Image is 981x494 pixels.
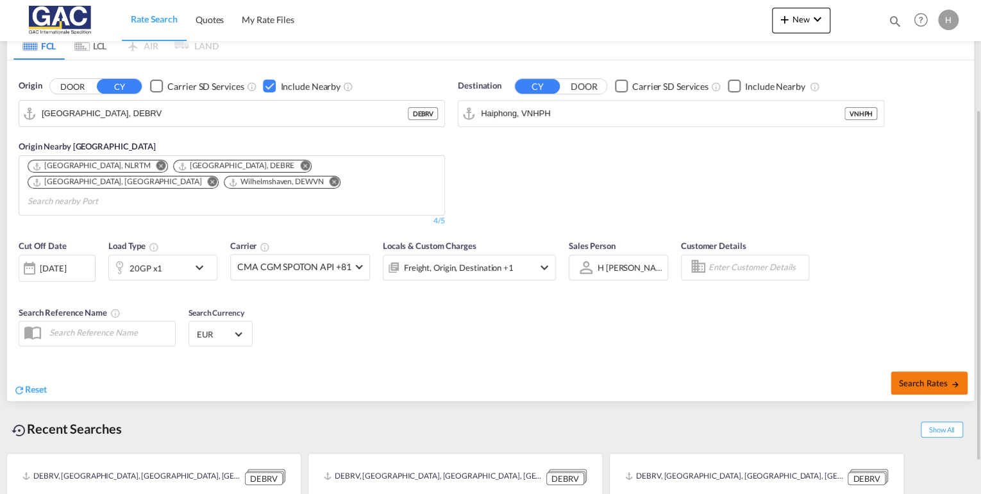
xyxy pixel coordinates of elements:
[625,469,844,485] div: DEBRV, Bremerhaven, Germany, Western Europe, Europe
[598,262,671,273] div: H [PERSON_NAME]
[404,259,514,277] div: Freight Origin Destination Factory Stuffing
[108,255,217,280] div: 20GP x1icon-chevron-down
[458,80,501,92] span: Destination
[130,259,162,277] div: 20GP x1
[681,241,746,251] span: Customer Details
[19,255,96,282] div: [DATE]
[777,14,825,24] span: New
[97,79,142,94] button: CY
[108,241,159,251] span: Load Type
[196,14,224,25] span: Quotes
[28,191,149,212] input: Search nearby Port
[197,328,233,340] span: EUR
[938,10,959,30] div: H
[13,384,25,396] md-icon: icon-refresh
[844,107,877,120] div: VNHPH
[408,107,438,120] div: DEBRV
[711,81,721,92] md-icon: Unchecked: Search for CY (Container Yard) services for all selected carriers.Checked : Search for...
[951,380,960,389] md-icon: icon-arrow-right
[148,160,167,173] button: Remove
[383,241,476,251] span: Locals & Custom Charges
[42,104,408,123] input: Search by Port
[149,242,159,252] md-icon: icon-information-outline
[32,176,201,187] div: Hamburg, DEHAM
[32,176,204,187] div: Press delete to remove this chip.
[19,6,106,35] img: 9f305d00dc7b11eeb4548362177db9c3.png
[921,422,963,438] span: Show All
[228,176,323,187] div: Wilhelmshaven, DEWVN
[562,79,607,94] button: DOOR
[891,371,968,395] button: Search Ratesicon-arrow-right
[537,260,552,275] md-icon: icon-chevron-down
[809,81,819,92] md-icon: Unchecked: Ignores neighbouring ports when fetching rates.Checked : Includes neighbouring ports w...
[199,176,218,189] button: Remove
[848,472,885,486] div: DEBRV
[245,472,283,486] div: DEBRV
[709,258,805,277] input: Enter Customer Details
[25,384,47,395] span: Reset
[242,14,294,25] span: My Rate Files
[772,8,830,33] button: icon-plus 400-fgNewicon-chevron-down
[745,80,805,93] div: Include Nearby
[777,12,792,27] md-icon: icon-plus 400-fg
[433,216,445,226] div: 4/5
[546,472,584,486] div: DEBRV
[321,176,340,189] button: Remove
[196,325,246,343] md-select: Select Currency: € EUREuro
[6,414,127,443] div: Recent Searches
[192,260,214,275] md-icon: icon-chevron-down
[260,242,270,252] md-icon: The selected Trucker/Carrierwill be displayed in the rate results If the rates are from another f...
[65,31,116,60] md-tab-item: LCL
[13,383,47,397] div: icon-refreshReset
[324,469,543,485] div: DEBRV, Bremerhaven, Germany, Western Europe, Europe
[19,280,28,297] md-datepicker: Select
[515,79,560,94] button: CY
[569,241,616,251] span: Sales Person
[383,255,556,280] div: Freight Origin Destination Factory Stuffingicon-chevron-down
[19,307,121,318] span: Search Reference Name
[32,160,153,171] div: Press delete to remove this chip.
[110,308,121,318] md-icon: Your search will be saved by the below given name
[888,14,902,28] md-icon: icon-magnify
[150,80,244,93] md-checkbox: Checkbox No Ink
[32,160,151,171] div: Rotterdam, NLRTM
[167,80,244,93] div: Carrier SD Services
[26,156,438,212] md-chips-wrap: Chips container. Use arrow keys to select chips.
[481,104,844,123] input: Search by Port
[458,101,884,126] md-input-container: Haiphong, VNHPH
[263,80,340,93] md-checkbox: Checkbox No Ink
[178,160,295,171] div: Bremen, DEBRE
[40,262,66,274] div: [DATE]
[230,241,270,251] span: Carrier
[292,160,311,173] button: Remove
[615,80,709,93] md-checkbox: Checkbox No Ink
[12,423,27,438] md-icon: icon-backup-restore
[19,141,156,151] span: Origin Nearby [GEOGRAPHIC_DATA]
[343,81,353,92] md-icon: Unchecked: Ignores neighbouring ports when fetching rates.Checked : Includes neighbouring ports w...
[13,31,219,60] md-pagination-wrapper: Use the left and right arrow keys to navigate between tabs
[7,60,974,402] div: Origin DOOR CY Checkbox No InkUnchecked: Search for CY (Container Yard) services for all selected...
[19,101,444,126] md-input-container: Bremerhaven, DEBRV
[280,80,340,93] div: Include Nearby
[19,80,42,92] span: Origin
[228,176,326,187] div: Press delete to remove this chip.
[22,469,242,485] div: DEBRV, Bremerhaven, Germany, Western Europe, Europe
[19,241,67,251] span: Cut Off Date
[178,160,298,171] div: Press delete to remove this chip.
[810,12,825,27] md-icon: icon-chevron-down
[596,258,664,277] md-select: Sales Person: H menze
[632,80,709,93] div: Carrier SD Services
[246,81,256,92] md-icon: Unchecked: Search for CY (Container Yard) services for all selected carriers.Checked : Search for...
[189,308,244,318] span: Search Currency
[131,13,178,24] span: Rate Search
[888,14,902,33] div: icon-magnify
[728,80,805,93] md-checkbox: Checkbox No Ink
[237,260,351,273] span: CMA CGM SPOTON API +81
[898,378,960,388] span: Search Rates
[43,323,175,342] input: Search Reference Name
[50,79,95,94] button: DOOR
[910,9,938,32] div: Help
[13,31,65,60] md-tab-item: FCL
[910,9,932,31] span: Help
